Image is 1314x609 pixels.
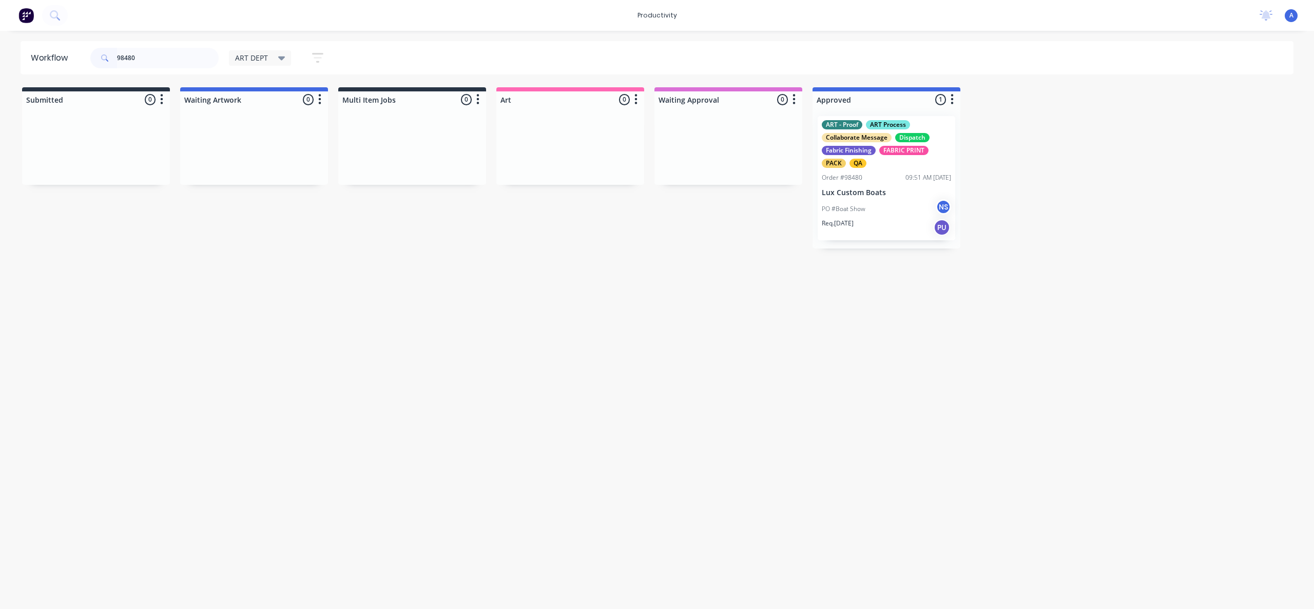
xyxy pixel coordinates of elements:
[905,173,951,182] div: 09:51 AM [DATE]
[1289,11,1293,20] span: A
[879,146,929,155] div: FABRIC PRINT
[822,133,892,142] div: Collaborate Message
[822,173,862,182] div: Order #98480
[822,188,951,197] p: Lux Custom Boats
[31,52,73,64] div: Workflow
[822,159,846,168] div: PACK
[822,120,862,129] div: ART - Proof
[866,120,910,129] div: ART Process
[18,8,34,23] img: Factory
[822,204,865,214] p: PO #Boat Show
[822,219,854,228] p: Req. [DATE]
[818,116,955,240] div: ART - ProofART ProcessCollaborate MessageDispatchFabric FinishingFABRIC PRINTPACKQAOrder #9848009...
[934,219,950,236] div: PU
[822,146,876,155] div: Fabric Finishing
[117,48,219,68] input: Search for orders...
[235,52,268,63] span: ART DEPT
[632,8,682,23] div: productivity
[936,199,951,215] div: NS
[849,159,866,168] div: QA
[895,133,930,142] div: Dispatch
